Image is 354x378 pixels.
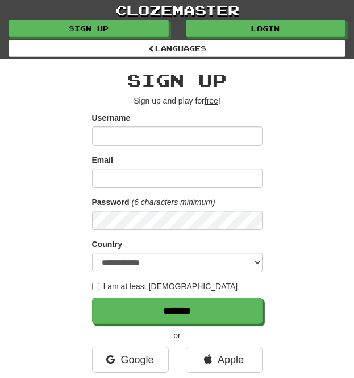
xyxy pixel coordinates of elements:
[132,198,215,207] em: (6 characters minimum)
[186,347,263,373] a: Apple
[92,112,131,124] label: Username
[92,283,99,290] input: I am at least [DEMOGRAPHIC_DATA]
[92,154,113,166] label: Email
[92,239,123,250] label: Country
[92,71,263,89] h2: Sign up
[92,330,263,341] p: or
[92,196,130,208] label: Password
[9,20,169,37] a: Sign up
[205,96,218,105] u: free
[9,40,345,57] a: Languages
[186,20,346,37] a: Login
[92,347,169,373] a: Google
[92,95,263,106] p: Sign up and play for !
[92,281,238,292] label: I am at least [DEMOGRAPHIC_DATA]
